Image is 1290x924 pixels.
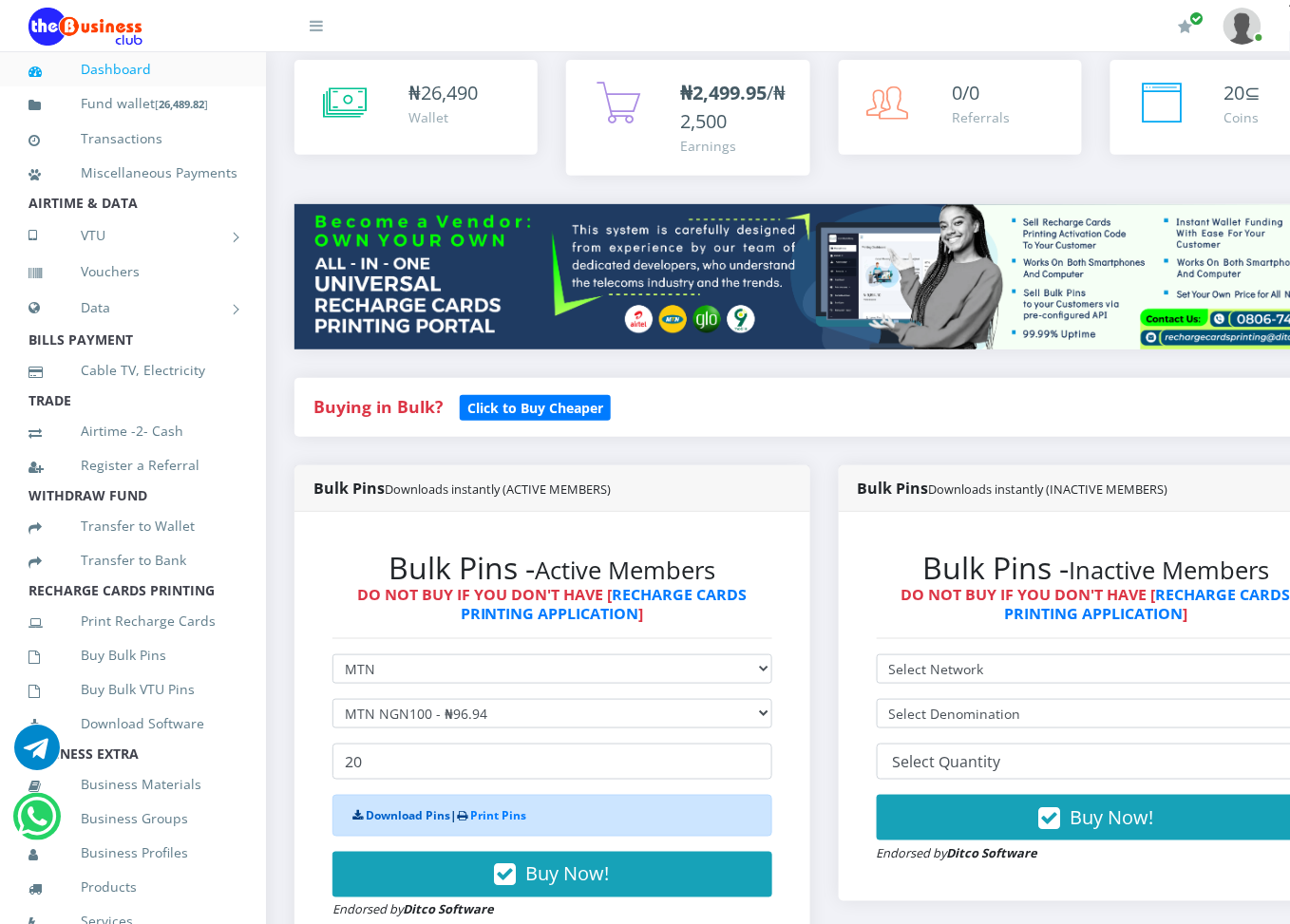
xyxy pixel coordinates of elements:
[357,584,747,623] strong: DO NOT BUY IF YOU DON'T HAVE [ ]
[294,60,538,155] a: ₦26,490 Wallet
[332,852,772,897] button: Buy Now!
[408,79,478,107] div: ₦
[28,633,237,677] a: Buy Bulk Pins
[421,80,478,105] span: 26,490
[313,395,443,418] strong: Buying in Bulk?
[332,550,772,586] h2: Bulk Pins -
[28,702,237,745] a: Download Software
[1224,79,1262,107] div: ⊆
[332,744,772,780] input: Enter Quantity
[28,250,237,293] a: Vouchers
[680,136,790,156] div: Earnings
[403,901,494,918] strong: Ditco Software
[28,865,237,909] a: Products
[408,107,478,127] div: Wallet
[1224,80,1245,105] span: 20
[159,97,204,111] b: 26,489.82
[28,349,237,392] a: Cable TV, Electricity
[680,80,786,134] span: /₦2,500
[28,151,237,195] a: Miscellaneous Payments
[28,443,237,487] a: Register a Referral
[313,478,611,499] strong: Bulk Pins
[14,739,60,770] a: Chat for support
[460,395,611,418] a: Click to Buy Cheaper
[1224,107,1262,127] div: Coins
[839,60,1082,155] a: 0/0 Referrals
[28,763,237,806] a: Business Materials
[28,284,237,331] a: Data
[953,107,1011,127] div: Referrals
[28,409,237,453] a: Airtime -2- Cash
[535,554,715,587] small: Active Members
[1224,8,1262,45] img: User
[155,97,208,111] small: [ ]
[28,212,237,259] a: VTU
[28,599,237,643] a: Print Recharge Cards
[28,797,237,840] a: Business Groups
[1070,804,1153,830] span: Buy Now!
[28,117,237,160] a: Transactions
[28,504,237,548] a: Transfer to Wallet
[680,80,767,105] b: ₦2,499.95
[461,584,748,623] a: RECHARGE CARDS PRINTING APPLICATION
[470,807,526,823] a: Print Pins
[28,538,237,582] a: Transfer to Bank
[352,807,526,823] strong: |
[28,8,142,46] img: Logo
[385,481,611,498] small: Downloads instantly (ACTIVE MEMBERS)
[947,844,1038,861] strong: Ditco Software
[17,808,56,839] a: Chat for support
[929,481,1168,498] small: Downloads instantly (INACTIVE MEMBERS)
[526,861,610,887] span: Buy Now!
[366,807,450,823] a: Download Pins
[858,478,1168,499] strong: Bulk Pins
[28,47,237,91] a: Dashboard
[877,844,1038,861] small: Endorsed by
[28,831,237,875] a: Business Profiles
[1190,11,1205,26] span: Renew/Upgrade Subscription
[1179,19,1193,34] i: Renew/Upgrade Subscription
[28,668,237,711] a: Buy Bulk VTU Pins
[28,82,237,126] a: Fund wallet[26,489.82]
[566,60,809,176] a: ₦2,499.95/₦2,500 Earnings
[1069,554,1269,587] small: Inactive Members
[467,399,603,417] b: Click to Buy Cheaper
[332,901,494,918] small: Endorsed by
[953,80,980,105] span: 0/0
